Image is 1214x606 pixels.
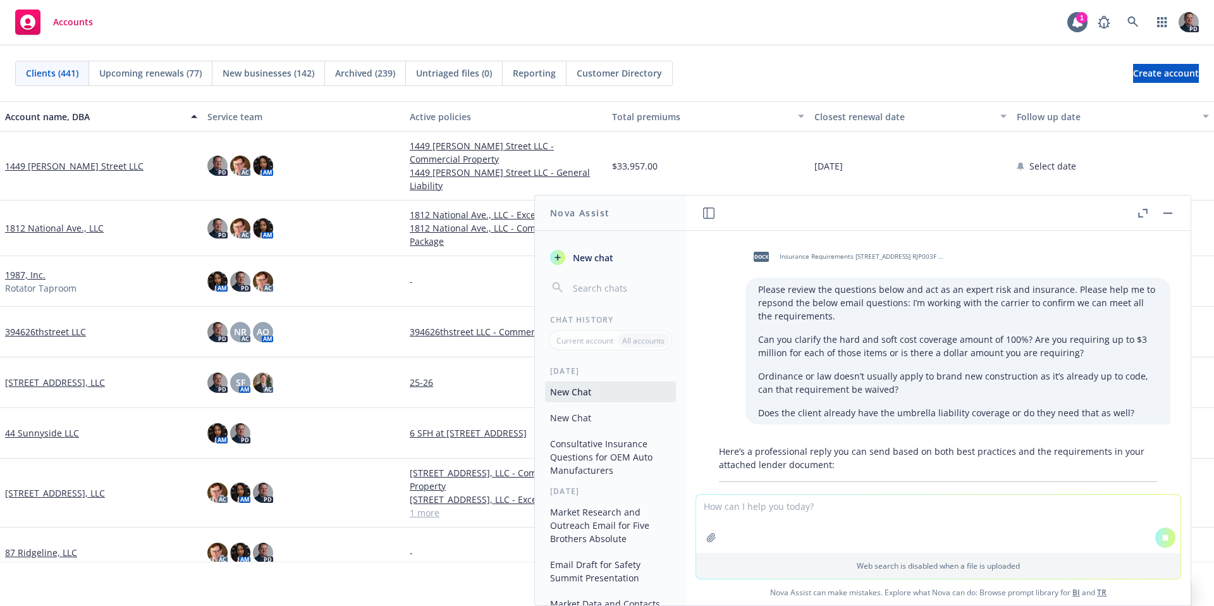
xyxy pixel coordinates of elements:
[410,325,602,338] a: 394626thstreet LLC - Commercial Package
[416,66,492,80] span: Untriaged files (0)
[577,66,662,80] span: Customer Directory
[410,376,602,389] a: 25-26
[1072,587,1080,598] a: BI
[1133,64,1199,83] a: Create account
[253,218,273,238] img: photo
[5,268,46,281] a: 1987, Inc.
[809,101,1012,132] button: Closest renewal date
[410,493,602,506] a: [STREET_ADDRESS], LLC - Excess Liability
[257,325,269,338] span: AO
[545,246,676,269] button: New chat
[513,66,556,80] span: Reporting
[207,156,228,176] img: photo
[253,543,273,563] img: photo
[207,423,228,443] img: photo
[207,373,228,393] img: photo
[410,506,602,519] a: 1 more
[410,166,602,192] a: 1449 [PERSON_NAME] Street LLC - General Liability
[5,426,79,440] a: 44 Sunnyside LLC
[5,376,105,389] a: [STREET_ADDRESS], LLC
[612,110,790,123] div: Total premiums
[410,426,602,440] a: 6 SFH at [STREET_ADDRESS]
[10,4,98,40] a: Accounts
[1017,110,1195,123] div: Follow up date
[253,271,273,292] img: photo
[550,206,610,220] h1: Nova Assist
[1150,9,1175,35] a: Switch app
[335,66,395,80] span: Archived (239)
[5,110,183,123] div: Account name, DBA
[535,366,686,376] div: [DATE]
[535,314,686,325] div: Chat History
[230,271,250,292] img: photo
[5,159,144,173] a: 1449 [PERSON_NAME] Street LLC
[410,208,602,221] a: 1812 National Ave., LLC - Excess Liability
[5,486,105,500] a: [STREET_ADDRESS], LLC
[607,101,809,132] button: Total premiums
[5,221,104,235] a: 1812 National Ave., LLC
[612,159,658,173] span: $33,957.00
[53,17,93,27] span: Accounts
[545,407,676,428] button: New Chat
[236,376,245,389] span: SF
[719,445,1158,471] p: Here’s a professional reply you can send based on both best practices and the requirements in you...
[410,110,602,123] div: Active policies
[719,492,1158,519] p: Thank you for your message and for working with the carrier on the requirements. Please see respo...
[535,486,686,497] div: [DATE]
[207,271,228,292] img: photo
[1120,9,1146,35] a: Search
[405,101,607,132] button: Active policies
[556,335,613,346] p: Current account
[691,579,1186,605] span: Nova Assist can make mistakes. Explore what Nova can do: Browse prompt library for and
[545,502,676,549] button: Market Research and Outreach Email for Five Brothers Absolute
[230,543,250,563] img: photo
[814,110,993,123] div: Closest renewal date
[99,66,202,80] span: Upcoming renewals (77)
[5,546,77,559] a: 87 Ridgeline, LLC
[758,333,1158,359] p: Can you clarify the hard and soft cost coverage amount of 100%? Are you requiring up to $3 millio...
[1012,101,1214,132] button: Follow up date
[410,275,413,288] span: -
[780,252,945,261] span: Insurance Requirements [STREET_ADDRESS] RJP003F & RJP004F [DATE].docx
[207,218,228,238] img: photo
[570,251,613,264] span: New chat
[207,483,228,503] img: photo
[1029,159,1076,173] span: Select date
[1076,12,1088,23] div: 1
[1091,9,1117,35] a: Report a Bug
[207,110,400,123] div: Service team
[5,281,77,295] span: Rotator Taproom
[570,279,671,297] input: Search chats
[230,156,250,176] img: photo
[1133,61,1199,85] span: Create account
[814,159,843,173] span: [DATE]
[230,423,250,443] img: photo
[758,283,1158,323] p: Please review the questions below and act as an expert risk and insurance. Please help me to reps...
[253,373,273,393] img: photo
[410,546,413,559] span: -
[622,335,665,346] p: All accounts
[754,252,769,261] span: docx
[26,66,78,80] span: Clients (441)
[1097,587,1107,598] a: TR
[223,66,314,80] span: New businesses (142)
[545,381,676,402] button: New Chat
[230,483,250,503] img: photo
[1179,12,1199,32] img: photo
[5,325,86,338] a: 394626thstreet LLC
[207,543,228,563] img: photo
[545,554,676,588] button: Email Draft for Safety Summit Presentation
[758,406,1158,419] p: Does the client already have the umbrella liability coverage or do they need that as well?
[410,139,602,166] a: 1449 [PERSON_NAME] Street LLC - Commercial Property
[253,483,273,503] img: photo
[410,221,602,248] a: 1812 National Ave., LLC - Commercial Package
[253,156,273,176] img: photo
[207,322,228,342] img: photo
[758,369,1158,396] p: Ordinance or law doesn’t usually apply to brand new construction as it’s already up to code, can ...
[202,101,405,132] button: Service team
[234,325,247,338] span: NR
[704,560,1173,571] p: Web search is disabled when a file is uploaded
[230,218,250,238] img: photo
[545,433,676,481] button: Consultative Insurance Questions for OEM Auto Manufacturers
